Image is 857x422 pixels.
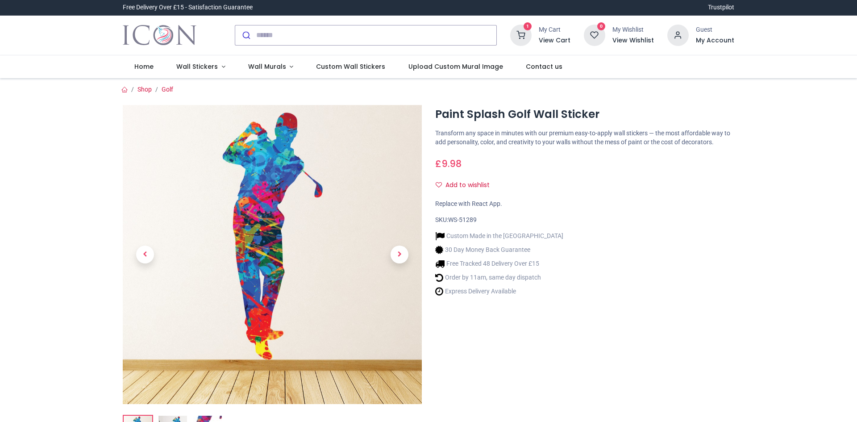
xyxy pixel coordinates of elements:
p: Transform any space in minutes with our premium easy-to-apply wall stickers — the most affordable... [435,129,734,146]
li: Custom Made in the [GEOGRAPHIC_DATA] [435,231,563,241]
i: Add to wishlist [436,182,442,188]
span: Upload Custom Mural Image [408,62,503,71]
a: Shop [137,86,152,93]
img: Icon Wall Stickers [123,23,196,48]
span: Wall Murals [248,62,286,71]
sup: 1 [524,22,532,31]
li: Free Tracked 48 Delivery Over £15 [435,259,563,268]
span: Next [391,246,408,263]
li: Express Delivery Available [435,287,563,296]
button: Add to wishlistAdd to wishlist [435,178,497,193]
span: 9.98 [441,157,462,170]
div: Free Delivery Over £15 - Satisfaction Guarantee [123,3,253,12]
h1: Paint Splash Golf Wall Sticker [435,107,734,122]
div: SKU: [435,216,734,225]
span: £ [435,157,462,170]
a: View Wishlist [612,36,654,45]
div: My Cart [539,25,570,34]
a: Wall Murals [237,55,305,79]
a: View Cart [539,36,570,45]
li: Order by 11am, same day dispatch [435,273,563,282]
a: Next [377,150,422,359]
button: Submit [235,25,256,45]
div: Replace with React App. [435,200,734,209]
sup: 0 [597,22,606,31]
span: Wall Stickers [176,62,218,71]
span: Custom Wall Stickers [316,62,385,71]
a: My Account [696,36,734,45]
a: 0 [584,31,605,38]
div: Guest [696,25,734,34]
span: WS-51289 [448,216,477,223]
span: Home [134,62,154,71]
span: Previous [136,246,154,263]
div: My Wishlist [612,25,654,34]
a: Trustpilot [708,3,734,12]
a: Logo of Icon Wall Stickers [123,23,196,48]
a: 1 [510,31,532,38]
a: Golf [162,86,173,93]
a: Wall Stickers [165,55,237,79]
span: Contact us [526,62,562,71]
li: 30 Day Money Back Guarantee [435,245,563,255]
a: Previous [123,150,167,359]
img: Paint Splash Golf Wall Sticker [123,105,422,404]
